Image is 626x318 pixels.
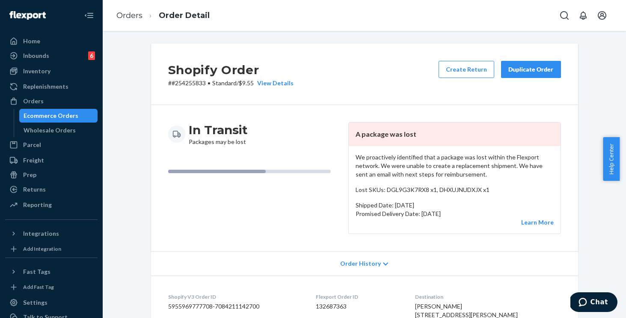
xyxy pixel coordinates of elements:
[340,259,381,268] span: Order History
[23,37,40,45] div: Home
[5,168,98,182] a: Prep
[23,267,50,276] div: Fast Tags
[254,79,294,87] button: View Details
[23,141,41,149] div: Parcel
[5,94,98,108] a: Orders
[159,11,210,20] a: Order Detail
[168,293,303,300] dt: Shopify V3 Order ID
[508,65,554,74] div: Duplicate Order
[5,265,98,279] button: Fast Tags
[5,282,98,292] a: Add Fast Tag
[5,138,98,152] a: Parcel
[23,156,44,165] div: Freight
[116,11,142,20] a: Orders
[110,3,217,28] ol: breadcrumbs
[23,229,59,238] div: Integrations
[356,210,554,218] p: Promised Delivery Date: [DATE]
[23,51,49,60] div: Inbounds
[349,123,561,146] header: A package was lost
[593,7,611,24] button: Open account menu
[189,122,248,146] div: Packages may be lost
[439,61,494,78] button: Create Return
[189,122,248,138] h3: In Transit
[356,153,554,179] p: We proactively identified that a package was lost within the Flexport network. We were unable to ...
[23,82,68,91] div: Replenishments
[5,198,98,212] a: Reporting
[19,109,98,123] a: Ecommerce Orders
[23,171,36,179] div: Prep
[5,183,98,196] a: Returns
[556,7,573,24] button: Open Search Box
[168,79,294,87] p: # #254255833 / $9.55
[23,298,47,307] div: Settings
[316,302,401,311] dd: 132687363
[88,51,95,60] div: 6
[23,67,50,75] div: Inventory
[5,153,98,167] a: Freight
[212,79,237,87] span: Standard
[5,244,98,254] a: Add Integration
[80,7,98,24] button: Close Navigation
[356,186,554,194] p: Lost SKUs: DGL9G3K7RX8 x1, DHXUJNUDXJX x1
[208,79,211,87] span: •
[415,293,561,300] dt: Destination
[24,126,76,135] div: Wholesale Orders
[168,302,303,311] dd: 5955969777708-7084211142700
[316,293,401,300] dt: Flexport Order ID
[5,227,98,240] button: Integrations
[24,111,78,120] div: Ecommerce Orders
[575,7,592,24] button: Open notifications
[9,11,46,20] img: Flexport logo
[603,137,620,181] button: Help Center
[570,292,617,314] iframe: Opens a widget where you can chat to one of our agents
[356,201,554,210] p: Shipped Date: [DATE]
[23,185,46,194] div: Returns
[5,296,98,309] a: Settings
[501,61,561,78] button: Duplicate Order
[23,201,52,209] div: Reporting
[23,97,44,105] div: Orders
[5,34,98,48] a: Home
[5,64,98,78] a: Inventory
[5,49,98,63] a: Inbounds6
[23,245,61,252] div: Add Integration
[5,80,98,93] a: Replenishments
[521,219,554,226] a: Learn More
[19,123,98,137] a: Wholesale Orders
[23,283,54,291] div: Add Fast Tag
[168,61,294,79] h2: Shopify Order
